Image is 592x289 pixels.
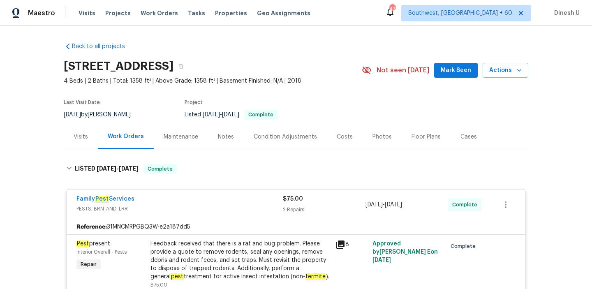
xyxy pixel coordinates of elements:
div: Feedback received that there is a rat and bug problem. Please provide a quote to remove rodents, ... [150,240,331,281]
span: Project [185,100,203,105]
span: [DATE] [203,112,220,118]
span: Complete [245,112,277,117]
span: [DATE] [365,202,383,208]
em: pest [171,273,184,280]
span: Geo Assignments [257,9,310,17]
span: Tasks [188,10,205,16]
span: Actions [489,65,522,76]
span: Visits [79,9,95,17]
span: $75.00 [283,196,303,202]
span: - [203,112,239,118]
span: Projects [105,9,131,17]
span: [DATE] [64,112,81,118]
b: Reference: [76,223,107,231]
div: Condition Adjustments [254,133,317,141]
a: Back to all projects [64,42,143,51]
span: [DATE] [222,112,239,118]
span: 4 Beds | 2 Baths | Total: 1358 ft² | Above Grade: 1358 ft² | Basement Finished: N/A | 2018 [64,77,362,85]
div: Maintenance [164,133,198,141]
h6: LISTED [75,164,139,174]
div: by [PERSON_NAME] [64,110,141,120]
div: Floor Plans [412,133,441,141]
span: Last Visit Date [64,100,100,105]
span: [DATE] [119,166,139,171]
span: Maestro [28,9,55,17]
em: Pest [76,240,89,247]
div: 477 [389,5,395,13]
span: Dinesh U [551,9,580,17]
span: - [97,166,139,171]
div: LISTED [DATE]-[DATE]Complete [64,156,528,182]
div: 2 Repairs [283,206,365,214]
span: present [76,240,110,247]
span: Not seen [DATE] [377,66,429,74]
div: Work Orders [108,132,144,141]
span: Southwest, [GEOGRAPHIC_DATA] + 60 [408,9,512,17]
div: Costs [337,133,353,141]
span: Approved by [PERSON_NAME] E on [372,241,438,263]
span: [DATE] [372,257,391,263]
span: Complete [451,242,479,250]
span: [DATE] [385,202,402,208]
span: Repair [77,260,100,268]
h2: [STREET_ADDRESS] [64,62,173,70]
span: Complete [144,165,176,173]
div: 8 [335,240,368,250]
span: [DATE] [97,166,116,171]
span: Properties [215,9,247,17]
span: Interior Overall - Pests [76,250,127,254]
div: Notes [218,133,234,141]
em: termite [305,273,326,280]
em: Pest [95,196,109,202]
div: Cases [460,133,477,141]
span: Mark Seen [441,65,471,76]
button: Mark Seen [434,63,478,78]
div: Visits [74,133,88,141]
span: - [365,201,402,209]
span: PESTS, BRN_AND_LRR [76,205,283,213]
span: Complete [452,201,481,209]
button: Copy Address [173,59,188,74]
div: Photos [372,133,392,141]
span: Listed [185,112,277,118]
span: Work Orders [141,9,178,17]
a: FamilyPestServices [76,196,134,202]
span: $75.00 [150,282,167,287]
button: Actions [483,63,528,78]
div: 31MNCMRPGBQ3W-e2a187dd5 [67,220,525,234]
